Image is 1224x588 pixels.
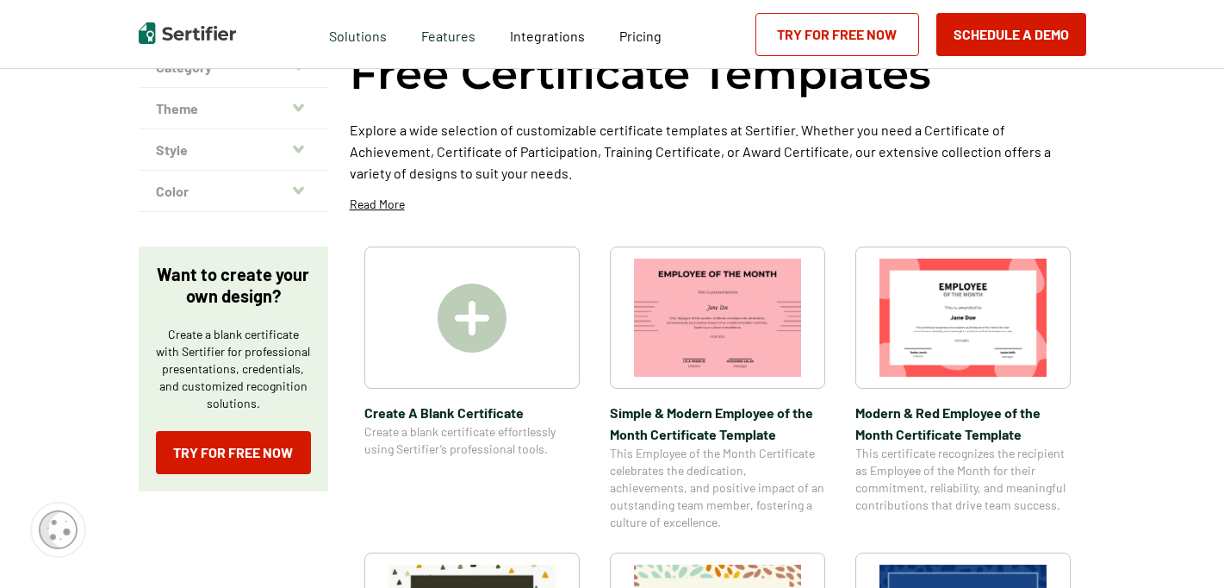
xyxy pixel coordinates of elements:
[936,13,1086,56] button: Schedule a Demo
[619,28,662,44] span: Pricing
[619,23,662,45] a: Pricing
[156,264,311,307] p: Want to create your own design?
[610,402,825,445] span: Simple & Modern Employee of the Month Certificate Template
[634,259,801,377] img: Simple & Modern Employee of the Month Certificate Template
[364,423,580,458] span: Create a blank certificate effortlessly using Sertifier’s professional tools.
[438,284,506,353] img: Create A Blank Certificate
[855,445,1071,514] span: This certificate recognizes the recipient as Employee of the Month for their commitment, reliabil...
[139,22,236,44] img: Sertifier | Digital Credentialing Platform
[156,326,311,412] p: Create a blank certificate with Sertifier for professional presentations, credentials, and custom...
[755,13,919,56] a: Try for Free Now
[39,510,78,549] img: Cookie Popup Icon
[421,23,475,45] span: Features
[139,129,328,171] button: Style
[610,445,825,531] span: This Employee of the Month Certificate celebrates the dedication, achievements, and positive impa...
[156,431,311,474] a: Try for Free Now
[364,402,580,423] span: Create A Blank Certificate
[329,23,387,45] span: Solutions
[510,23,585,45] a: Integrations
[510,28,585,44] span: Integrations
[350,196,405,213] p: Read More
[139,88,328,129] button: Theme
[855,247,1071,531] a: Modern & Red Employee of the Month Certificate TemplateModern & Red Employee of the Month Certifi...
[879,259,1047,377] img: Modern & Red Employee of the Month Certificate Template
[855,402,1071,445] span: Modern & Red Employee of the Month Certificate Template
[610,247,825,531] a: Simple & Modern Employee of the Month Certificate TemplateSimple & Modern Employee of the Month C...
[139,171,328,212] button: Color
[1138,505,1224,588] iframe: Chat Widget
[350,119,1086,184] p: Explore a wide selection of customizable certificate templates at Sertifier. Whether you need a C...
[350,46,931,102] h1: Free Certificate Templates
